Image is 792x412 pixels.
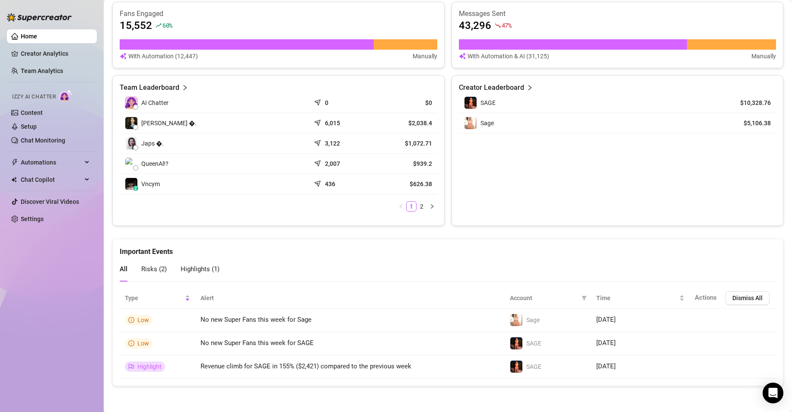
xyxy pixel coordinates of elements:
img: SAGE [510,337,522,349]
article: Messages Sent [459,9,776,19]
span: send [314,158,323,167]
span: rise [156,22,162,29]
img: 𝓜𝓲𝓽𝓬𝓱 🌻 [125,117,137,129]
span: Low [137,340,149,347]
span: Time [596,293,677,303]
span: Izzy AI Chatter [12,93,56,101]
a: Discover Viral Videos [21,198,79,205]
article: 43,296 [459,19,491,32]
article: 6,015 [325,119,340,127]
span: Low [137,317,149,323]
span: info-circle [128,340,134,346]
article: Fans Engaged [120,9,437,19]
article: With Automation (12,447) [128,51,198,61]
span: All [120,265,127,273]
span: QueenAl!? [141,159,169,168]
span: Chat Copilot [21,173,82,187]
th: Type [120,288,195,309]
span: No new Super Fans this week for SAGE [200,339,314,347]
span: [DATE] [596,362,616,370]
article: 3,122 [325,139,340,148]
img: Chat Copilot [11,177,17,183]
article: $10,328.76 [732,98,771,107]
th: Alert [195,288,505,309]
article: Manually [751,51,776,61]
span: SAGE [526,340,541,347]
span: 47 % [502,21,512,29]
span: [DATE] [596,339,616,347]
a: Content [21,109,43,116]
span: No new Super Fans this week for Sage [200,316,312,323]
a: Team Analytics [21,67,63,74]
a: 1 [407,202,416,211]
span: Highlight [137,363,162,370]
span: flag [128,364,134,370]
img: Japs 🦋 [125,137,137,149]
a: Chat Monitoring [21,137,65,144]
img: SAGE [464,97,477,109]
img: Sage [510,314,522,326]
article: Manually [413,51,437,61]
span: Vncym [141,179,160,189]
span: Japs �. [141,139,164,148]
div: Open Intercom Messenger [763,383,783,403]
img: QueenAl!? [125,158,137,170]
img: svg%3e [120,51,127,61]
a: Settings [21,216,44,222]
span: Dismiss All [732,295,763,301]
span: Risks ( 2 ) [141,265,167,273]
span: Automations [21,155,82,169]
th: Time [591,288,690,309]
span: right [182,82,188,93]
span: fall [495,22,501,29]
span: Revenue climb for SAGE in 155% ($2,421) compared to the previous week [200,362,411,370]
a: Setup [21,123,37,130]
span: send [314,97,323,106]
span: SAGE [480,99,496,106]
article: $626.38 [379,180,432,188]
li: Previous Page [396,201,406,212]
article: 15,552 [120,19,152,32]
img: izzy-ai-chatter-avatar-DDCN_rTZ.svg [125,96,138,109]
article: Team Leaderboard [120,82,179,93]
span: send [314,138,323,146]
a: 2 [417,202,426,211]
span: Sage [480,120,494,127]
img: Vncym [125,178,137,190]
article: $0 [379,98,432,107]
article: 436 [325,180,335,188]
span: filter [582,295,587,301]
span: right [429,204,435,209]
span: thunderbolt [11,159,18,166]
span: [DATE] [596,316,616,323]
span: left [398,204,404,209]
img: AI Chatter [59,89,73,102]
img: logo-BBDzfeDw.svg [7,13,72,22]
li: 1 [406,201,417,212]
span: SAGE [526,363,541,370]
article: 0 [325,98,328,107]
a: Home [21,33,37,40]
button: right [427,201,437,212]
span: [PERSON_NAME] �. [141,118,197,128]
article: With Automation & AI (31,125) [468,51,549,61]
article: 2,007 [325,159,340,168]
img: svg%3e [459,51,466,61]
span: send [314,178,323,187]
img: Sage [464,117,477,129]
img: SAGE [510,361,522,373]
button: left [396,201,406,212]
span: Sage [526,317,540,323]
span: Highlights ( 1 ) [181,265,219,273]
span: send [314,117,323,126]
article: $5,106.38 [732,119,771,127]
article: Creator Leaderboard [459,82,524,93]
span: Actions [695,294,717,301]
button: Dismiss All [725,291,770,305]
span: AI Chatter [141,98,169,108]
li: 2 [417,201,427,212]
span: filter [580,292,588,304]
div: z [133,186,138,191]
article: $1,072.71 [379,139,432,148]
div: Important Events [120,239,776,257]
